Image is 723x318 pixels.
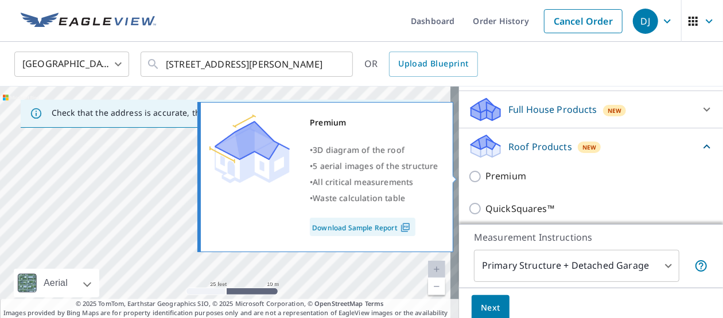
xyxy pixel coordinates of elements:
img: Pdf Icon [398,222,413,233]
input: Search by address or latitude-longitude [166,48,329,80]
a: Upload Blueprint [389,52,477,77]
p: QuickSquares™ [485,202,554,216]
div: • [310,158,438,174]
p: Check that the address is accurate, then drag the marker over the correct structure. [52,108,382,118]
a: OpenStreetMap [314,299,363,308]
p: Measurement Instructions [474,230,708,244]
div: Premium [310,115,438,131]
span: New [608,106,622,115]
span: Upload Blueprint [398,57,468,71]
span: Next [481,301,500,315]
span: 5 aerial images of the structure [313,160,438,171]
a: Current Level 20, Zoom Out [428,278,445,295]
span: 3D diagram of the roof [313,144,405,155]
span: Your report will include the primary structure and a detached garage if one exists. [694,259,708,273]
div: [GEOGRAPHIC_DATA] [14,48,129,80]
span: New [582,143,597,152]
p: Roof Products [508,140,572,154]
img: EV Logo [21,13,156,30]
img: Premium [209,115,290,183]
a: Terms [365,299,384,308]
div: • [310,174,438,190]
div: Full House ProductsNew [468,96,714,123]
p: Full House Products [508,103,597,116]
a: Download Sample Report [310,218,415,236]
p: Premium [485,169,526,183]
div: Aerial [14,269,99,297]
div: • [310,190,438,206]
div: • [310,142,438,158]
span: © 2025 TomTom, Earthstar Geographics SIO, © 2025 Microsoft Corporation, © [76,299,384,309]
a: Cancel Order [544,9,623,33]
a: Current Level 20, Zoom In Disabled [428,261,445,278]
div: OR [364,52,478,77]
div: Roof ProductsNew [468,133,714,160]
div: Aerial [40,269,71,297]
span: All critical measurements [313,176,413,187]
div: Primary Structure + Detached Garage [474,250,679,282]
div: DJ [633,9,658,34]
span: Waste calculation table [313,193,405,203]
